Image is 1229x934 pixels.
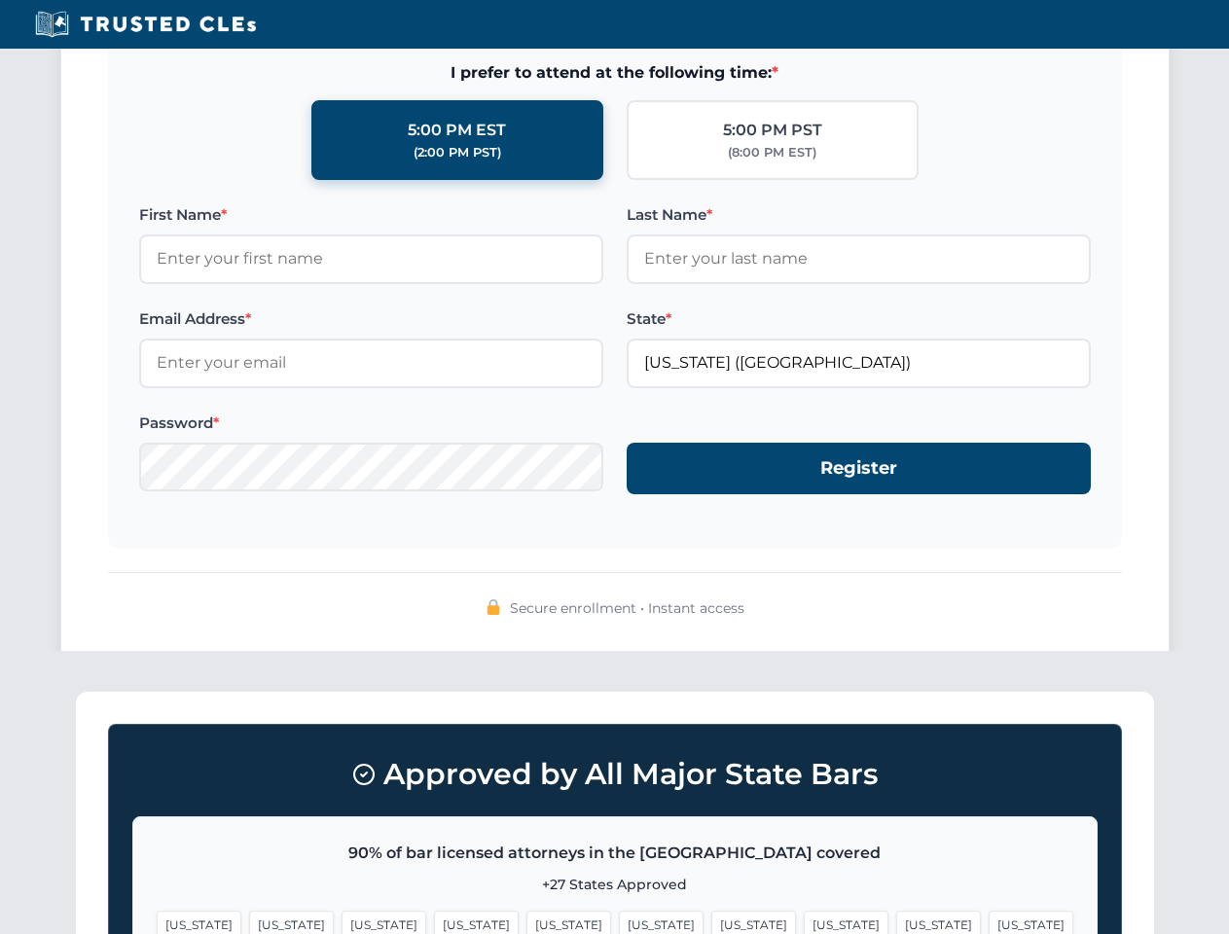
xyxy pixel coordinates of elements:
[627,203,1091,227] label: Last Name
[627,443,1091,494] button: Register
[728,143,816,162] div: (8:00 PM EST)
[157,841,1073,866] p: 90% of bar licensed attorneys in the [GEOGRAPHIC_DATA] covered
[29,10,262,39] img: Trusted CLEs
[139,307,603,331] label: Email Address
[157,874,1073,895] p: +27 States Approved
[139,203,603,227] label: First Name
[408,118,506,143] div: 5:00 PM EST
[132,748,1098,801] h3: Approved by All Major State Bars
[139,60,1091,86] span: I prefer to attend at the following time:
[139,339,603,387] input: Enter your email
[510,597,744,619] span: Secure enrollment • Instant access
[414,143,501,162] div: (2:00 PM PST)
[486,599,501,615] img: 🔒
[139,234,603,283] input: Enter your first name
[627,307,1091,331] label: State
[723,118,822,143] div: 5:00 PM PST
[139,412,603,435] label: Password
[627,234,1091,283] input: Enter your last name
[627,339,1091,387] input: Florida (FL)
